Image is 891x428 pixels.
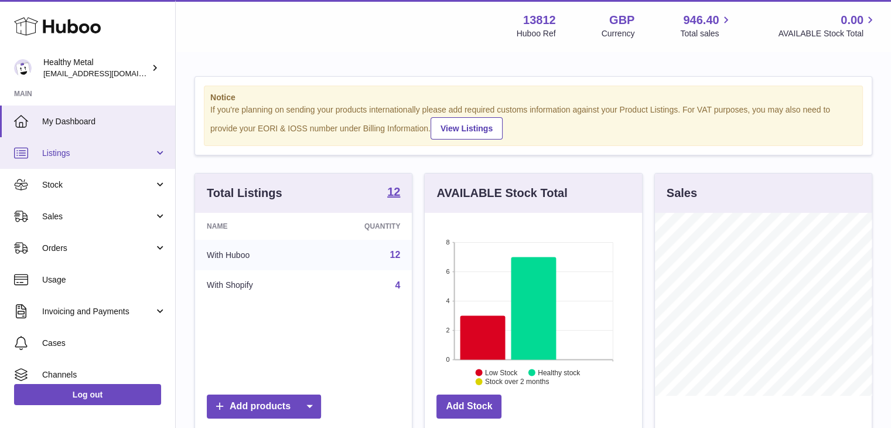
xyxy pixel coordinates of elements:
td: With Shopify [195,270,312,301]
text: 6 [446,268,450,275]
span: Sales [42,211,154,222]
span: Usage [42,274,166,286]
text: 2 [446,327,450,334]
a: View Listings [431,117,503,140]
text: 0 [446,356,450,363]
td: With Huboo [195,240,312,270]
text: 8 [446,239,450,246]
span: My Dashboard [42,116,166,127]
a: 946.40 Total sales [680,12,732,39]
span: 946.40 [683,12,719,28]
img: internalAdmin-13812@internal.huboo.com [14,59,32,77]
h3: Total Listings [207,185,282,201]
strong: Notice [210,92,856,103]
span: AVAILABLE Stock Total [778,28,877,39]
strong: 12 [387,186,400,198]
span: Stock [42,179,154,191]
span: Orders [42,243,154,254]
div: If you're planning on sending your products internationally please add required customs informati... [210,104,856,140]
a: Add products [207,395,321,419]
h3: Sales [667,185,697,201]
a: 12 [387,186,400,200]
text: Healthy stock [538,368,581,376]
h3: AVAILABLE Stock Total [436,185,567,201]
th: Name [195,213,312,240]
text: Stock over 2 months [485,378,549,386]
strong: 13812 [523,12,556,28]
span: Cases [42,338,166,349]
div: Currency [602,28,635,39]
span: [EMAIL_ADDRESS][DOMAIN_NAME] [43,69,172,78]
a: 12 [390,250,401,260]
span: Channels [42,369,166,381]
div: Healthy Metal [43,57,149,79]
text: 4 [446,297,450,304]
span: Listings [42,148,154,159]
div: Huboo Ref [517,28,556,39]
a: 0.00 AVAILABLE Stock Total [778,12,877,39]
a: 4 [395,280,400,290]
strong: GBP [609,12,634,28]
span: Total sales [680,28,732,39]
span: Invoicing and Payments [42,306,154,317]
text: Low Stock [485,368,518,376]
span: 0.00 [841,12,863,28]
a: Log out [14,384,161,405]
th: Quantity [312,213,412,240]
a: Add Stock [436,395,501,419]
